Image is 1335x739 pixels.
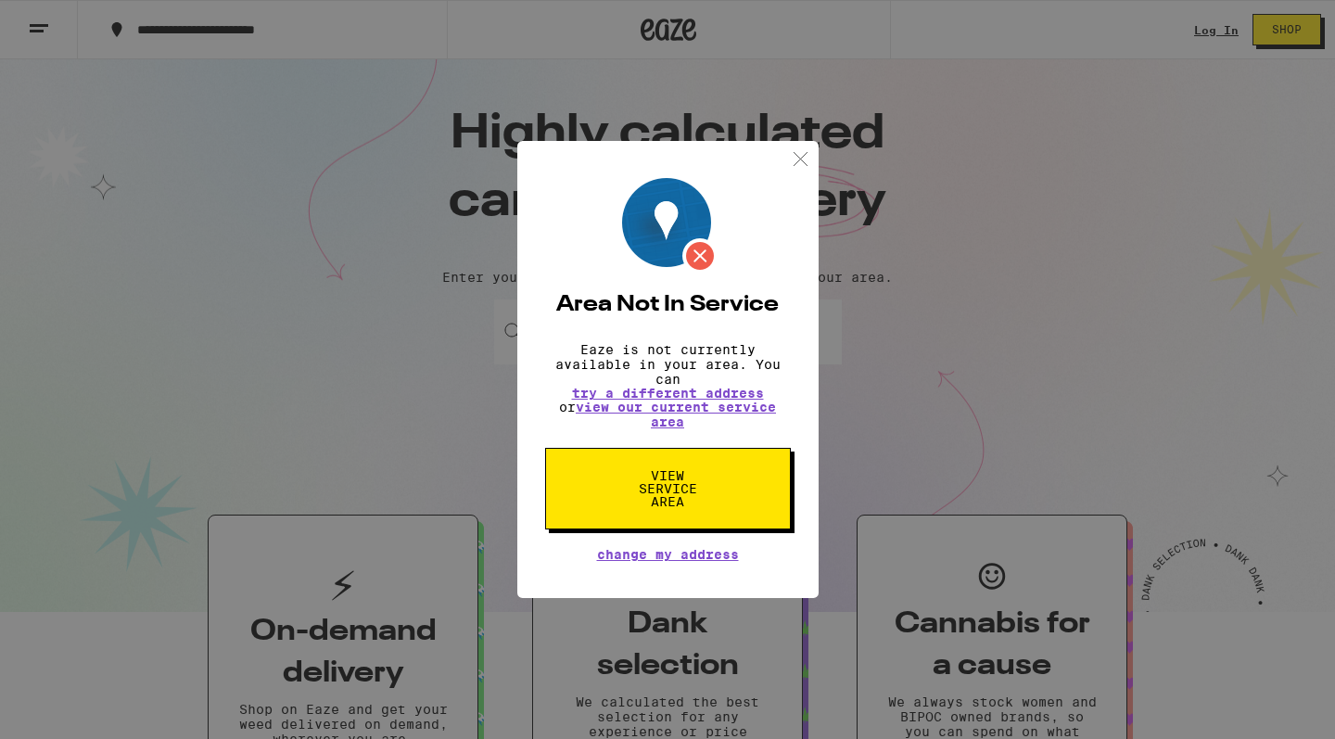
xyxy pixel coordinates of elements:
[11,13,133,28] span: Hi. Need any help?
[620,469,716,508] span: View Service Area
[545,468,791,483] a: View Service Area
[622,178,718,274] img: Location
[545,294,791,316] h2: Area Not In Service
[572,387,764,400] button: try a different address
[597,548,739,561] button: Change My Address
[576,400,776,429] a: view our current service area
[789,147,812,171] img: close.svg
[545,342,791,429] p: Eaze is not currently available in your area. You can or
[545,448,791,529] button: View Service Area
